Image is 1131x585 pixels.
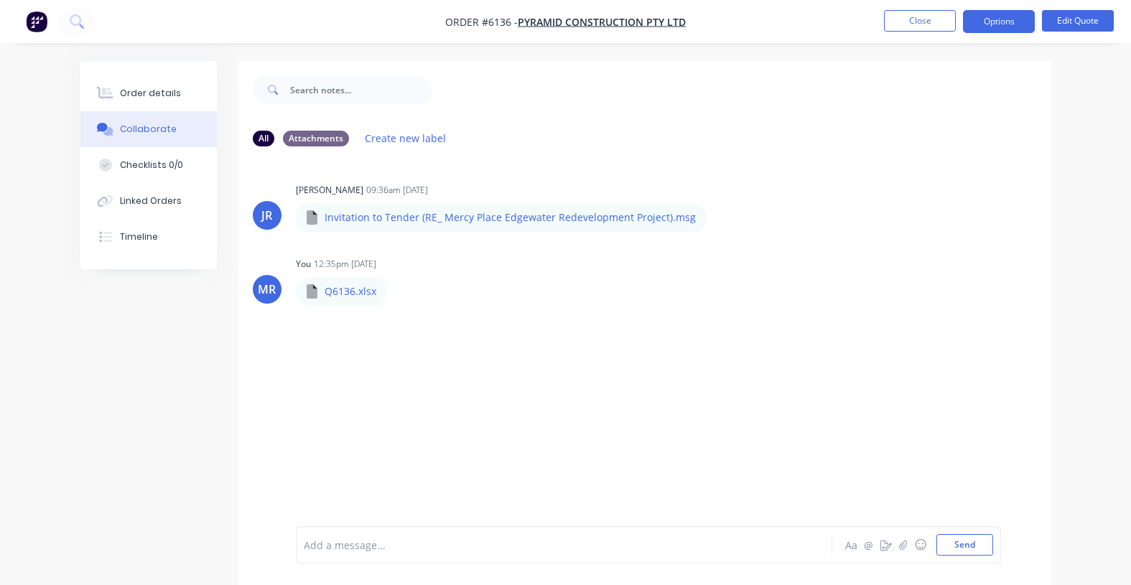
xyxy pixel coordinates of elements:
div: MR [258,281,276,298]
p: Invitation to Tender (RE_ Mercy Place Edgewater Redevelopment Project).msg [325,210,696,225]
div: All [253,131,274,146]
div: Timeline [120,230,158,243]
button: Linked Orders [80,183,217,219]
div: Order details [120,87,181,100]
div: 09:36am [DATE] [366,184,428,197]
div: Attachments [283,131,349,146]
button: Aa [843,536,860,553]
div: Collaborate [120,123,177,136]
div: JR [261,207,272,224]
button: Collaborate [80,111,217,147]
p: Q6136.xlsx [325,284,376,299]
button: Options [963,10,1035,33]
span: Order #6136 - [445,15,518,29]
div: [PERSON_NAME] [296,184,363,197]
div: Linked Orders [120,195,182,207]
img: Factory [26,11,47,32]
div: 12:35pm [DATE] [314,258,376,271]
button: Timeline [80,219,217,255]
button: @ [860,536,878,553]
button: Create new label [358,128,454,148]
button: Order details [80,75,217,111]
div: Checklists 0/0 [120,159,183,172]
a: Pyramid Construction Pty Ltd [518,15,686,29]
button: Close [884,10,956,32]
button: ☺ [912,536,929,553]
input: Search notes... [290,75,432,104]
button: Edit Quote [1042,10,1114,32]
button: Send [936,534,993,556]
button: Checklists 0/0 [80,147,217,183]
div: You [296,258,311,271]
